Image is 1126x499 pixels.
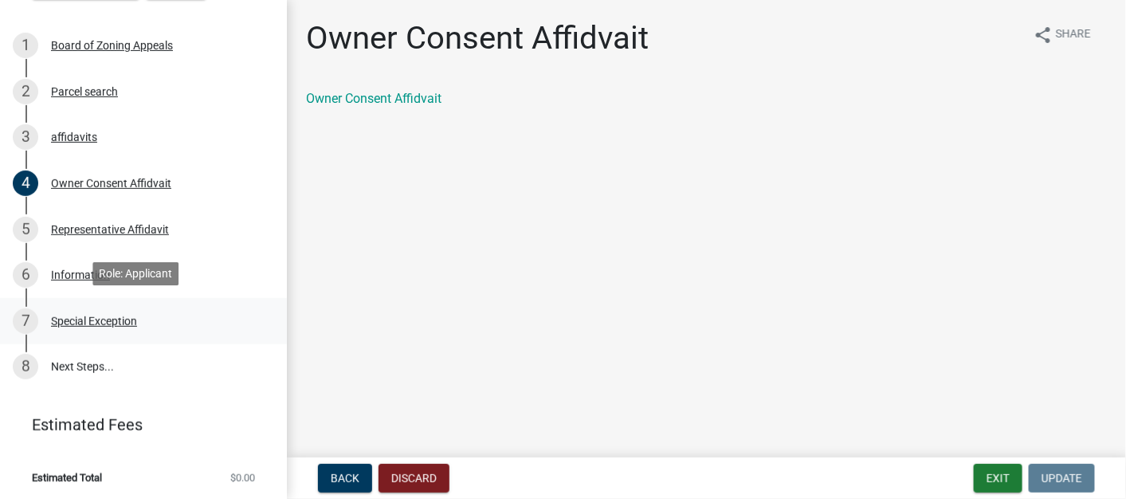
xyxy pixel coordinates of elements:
a: Owner Consent Affidvait [306,91,441,106]
div: 5 [13,217,38,242]
div: 4 [13,171,38,196]
button: Exit [974,464,1022,493]
h1: Owner Consent Affidvait [306,19,649,57]
button: Back [318,464,372,493]
div: 3 [13,124,38,150]
span: Update [1042,472,1082,485]
i: share [1034,26,1053,45]
button: Discard [379,464,449,493]
div: affidavits [51,132,97,143]
div: Special Exception [51,316,137,327]
div: 7 [13,308,38,334]
span: Share [1056,26,1091,45]
div: 6 [13,262,38,288]
div: Information [51,269,110,281]
a: Estimated Fees [13,409,261,441]
button: Update [1029,464,1095,493]
div: 2 [13,79,38,104]
button: shareShare [1021,19,1104,50]
div: Owner Consent Affidvait [51,178,171,189]
div: Parcel search [51,86,118,97]
div: Board of Zoning Appeals [51,40,173,51]
div: 8 [13,354,38,379]
span: $0.00 [230,473,255,483]
span: Estimated Total [32,473,102,483]
span: Back [331,472,359,485]
div: Role: Applicant [92,262,179,285]
div: 1 [13,33,38,58]
div: Representative Affidavit [51,224,169,235]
